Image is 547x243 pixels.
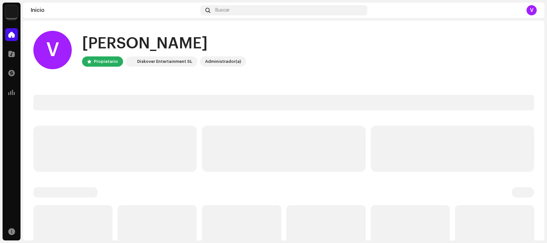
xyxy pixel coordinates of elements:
[33,31,72,69] div: V
[5,5,18,18] img: 297a105e-aa6c-4183-9ff4-27133c00f2e2
[215,8,230,13] span: Buscar
[94,58,118,65] div: Propietario
[526,5,537,15] div: V
[31,8,198,13] div: Inicio
[127,58,135,65] img: 297a105e-aa6c-4183-9ff4-27133c00f2e2
[82,33,246,54] div: [PERSON_NAME]
[205,58,241,65] div: Administrador(a)
[137,58,192,65] div: Diskover Entertainment SL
